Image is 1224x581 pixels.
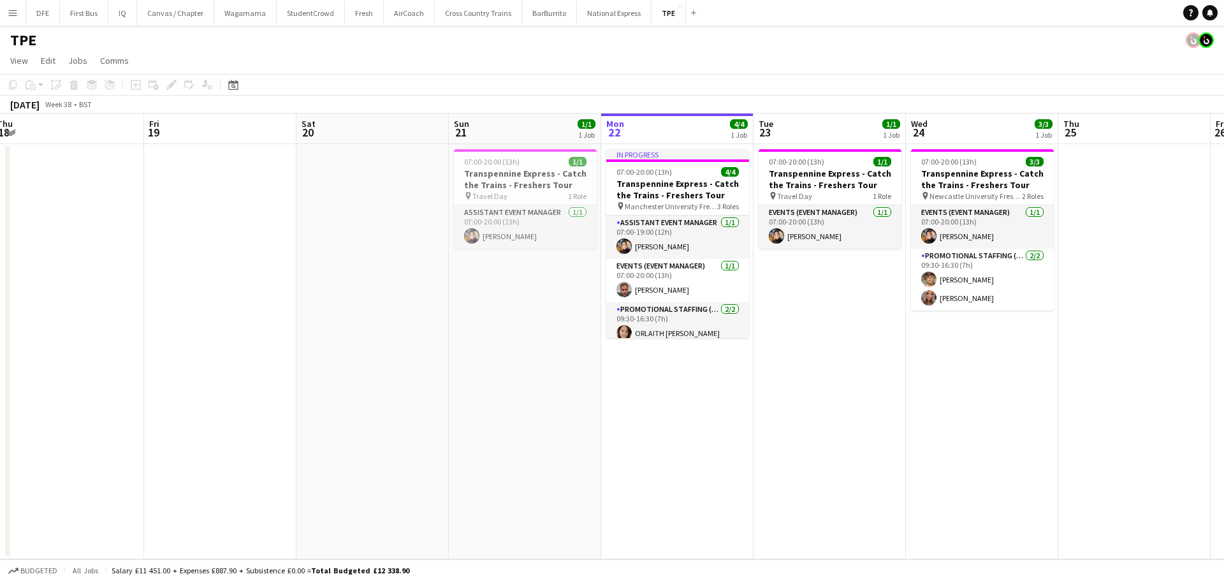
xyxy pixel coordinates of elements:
[777,191,812,201] span: Travel Day
[137,1,214,26] button: Canvas / Chapter
[68,55,87,66] span: Jobs
[311,566,409,575] span: Total Budgeted £12 338.90
[70,566,101,575] span: All jobs
[717,202,739,211] span: 3 Roles
[731,130,747,140] div: 1 Job
[79,99,92,109] div: BST
[911,168,1054,191] h3: Transpennine Express - Catch the Trains - Freshers Tour
[1063,118,1079,129] span: Thu
[568,191,586,201] span: 1 Role
[616,167,672,177] span: 07:00-20:00 (13h)
[6,564,59,578] button: Budgeted
[769,157,824,166] span: 07:00-20:00 (13h)
[1061,125,1079,140] span: 25
[578,130,595,140] div: 1 Job
[214,1,277,26] button: Wagamama
[911,149,1054,311] app-job-card: 07:00-20:00 (13h)3/3Transpennine Express - Catch the Trains - Freshers Tour Newcastle University ...
[5,52,33,69] a: View
[454,168,597,191] h3: Transpennine Express - Catch the Trains - Freshers Tour
[606,149,749,159] div: In progress
[625,202,717,211] span: Manchester University Freshers Fair
[873,191,891,201] span: 1 Role
[452,125,469,140] span: 21
[911,118,928,129] span: Wed
[606,178,749,201] h3: Transpennine Express - Catch the Trains - Freshers Tour
[10,98,40,111] div: [DATE]
[1198,33,1214,48] app-user-avatar: Tim Bodenham
[454,205,597,249] app-card-role: Assistant Event Manager1/107:00-20:00 (13h)[PERSON_NAME]
[1035,119,1053,129] span: 3/3
[1186,33,1201,48] app-user-avatar: Tim Bodenham
[454,149,597,249] app-job-card: 07:00-20:00 (13h)1/1Transpennine Express - Catch the Trains - Freshers Tour Travel Day1 RoleAssis...
[1035,130,1052,140] div: 1 Job
[578,119,595,129] span: 1/1
[929,191,1022,201] span: Newcastle University Freshers Fair
[606,302,749,364] app-card-role: Promotional Staffing (Brand Ambassadors)2/209:30-16:30 (7h)ORLAITH [PERSON_NAME]
[454,118,469,129] span: Sun
[36,52,61,69] a: Edit
[911,249,1054,311] app-card-role: Promotional Staffing (Brand Ambassadors)2/209:30-16:30 (7h)[PERSON_NAME][PERSON_NAME]
[147,125,159,140] span: 19
[472,191,507,201] span: Travel Day
[100,55,129,66] span: Comms
[384,1,435,26] button: AirCoach
[95,52,134,69] a: Comms
[606,259,749,302] app-card-role: Events (Event Manager)1/107:00-20:00 (13h)[PERSON_NAME]
[112,566,409,575] div: Salary £11 451.00 + Expenses £887.90 + Subsistence £0.00 =
[757,125,773,140] span: 23
[730,119,748,129] span: 4/4
[652,1,686,26] button: TPE
[577,1,652,26] button: National Express
[759,149,901,249] app-job-card: 07:00-20:00 (13h)1/1Transpennine Express - Catch the Trains - Freshers Tour Travel Day1 RoleEvent...
[435,1,522,26] button: Cross Country Trains
[604,125,624,140] span: 22
[721,167,739,177] span: 4/4
[300,125,316,140] span: 20
[759,118,773,129] span: Tue
[277,1,345,26] button: StudentCrowd
[42,99,74,109] span: Week 38
[569,157,586,166] span: 1/1
[759,205,901,249] app-card-role: Events (Event Manager)1/107:00-20:00 (13h)[PERSON_NAME]
[20,566,57,575] span: Budgeted
[464,157,520,166] span: 07:00-20:00 (13h)
[883,130,900,140] div: 1 Job
[759,168,901,191] h3: Transpennine Express - Catch the Trains - Freshers Tour
[909,125,928,140] span: 24
[108,1,137,26] button: IQ
[302,118,316,129] span: Sat
[63,52,92,69] a: Jobs
[60,1,108,26] button: First Bus
[10,31,36,50] h1: TPE
[1026,157,1044,166] span: 3/3
[26,1,60,26] button: DFE
[41,55,55,66] span: Edit
[606,216,749,259] app-card-role: Assistant Event Manager1/107:00-19:00 (12h)[PERSON_NAME]
[873,157,891,166] span: 1/1
[606,118,624,129] span: Mon
[1022,191,1044,201] span: 2 Roles
[911,205,1054,249] app-card-role: Events (Event Manager)1/107:00-20:00 (13h)[PERSON_NAME]
[522,1,577,26] button: BarBurrito
[10,55,28,66] span: View
[149,118,159,129] span: Fri
[606,149,749,338] app-job-card: In progress07:00-20:00 (13h)4/4Transpennine Express - Catch the Trains - Freshers Tour Manchester...
[345,1,384,26] button: Fresh
[921,157,977,166] span: 07:00-20:00 (13h)
[882,119,900,129] span: 1/1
